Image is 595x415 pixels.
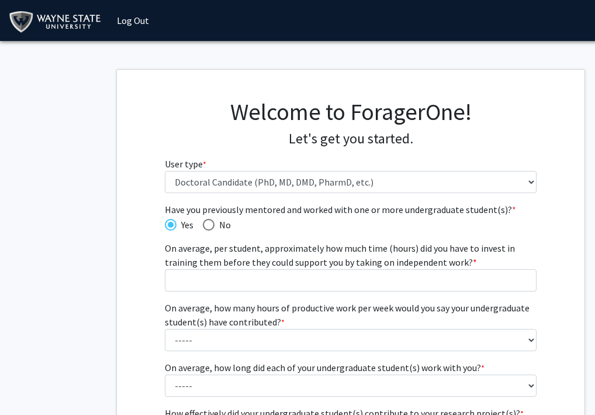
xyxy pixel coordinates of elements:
[165,131,537,148] h4: Let's get you started.
[165,157,206,171] label: User type
[177,218,193,232] span: Yes
[215,218,231,232] span: No
[165,301,537,329] label: On average, how many hours of productive work per week would you say your undergraduate student(s...
[165,98,537,126] h1: Welcome to ForagerOne!
[165,361,485,375] label: On average, how long did each of your undergraduate student(s) work with you?
[165,217,537,232] mat-radio-group: Have you previously mentored and worked with one or more undergraduate student(s)?
[9,9,106,35] img: Wayne State University Logo
[165,203,537,217] span: Have you previously mentored and worked with one or more undergraduate student(s)?
[165,242,515,268] span: On average, per student, approximately how much time (hours) did you have to invest in training t...
[9,362,50,406] iframe: Chat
